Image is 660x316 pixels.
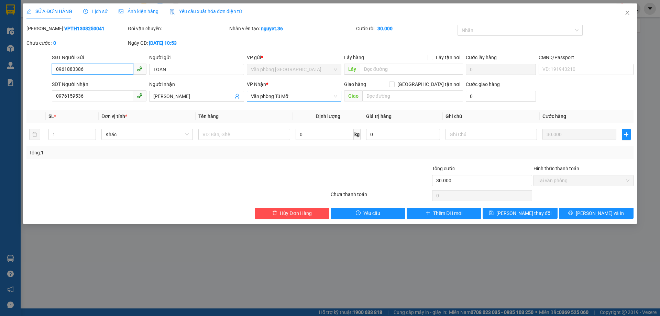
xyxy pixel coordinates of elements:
input: Dọc đường [360,64,463,75]
span: Định lượng [316,113,340,119]
span: delete [272,210,277,216]
span: Yêu cầu xuất hóa đơn điện tử [169,9,242,14]
span: kg [354,129,361,140]
span: Văn phòng Thanh Hóa [251,64,337,75]
span: Tại văn phòng [538,175,629,186]
span: Yêu cầu [363,209,380,217]
span: phone [137,66,142,72]
button: deleteHủy Đơn Hàng [255,208,329,219]
span: edit [26,9,31,14]
div: Ngày GD: [128,39,228,47]
span: Hủy Đơn Hàng [280,209,311,217]
span: [GEOGRAPHIC_DATA] tận nơi [395,80,463,88]
span: [PERSON_NAME] và In [576,209,624,217]
div: Người nhận [149,80,244,88]
span: save [489,210,494,216]
span: Văn phòng Tú Mỡ [251,91,337,101]
span: Lịch sử [83,9,108,14]
span: [PERSON_NAME] thay đổi [496,209,551,217]
span: plus [622,132,630,137]
span: Tên hàng [198,113,219,119]
span: Ảnh kiện hàng [119,9,158,14]
span: user-add [234,94,240,99]
button: Close [618,3,637,23]
div: SĐT Người Gửi [52,54,146,61]
span: Lấy [344,64,360,75]
button: plusThêm ĐH mới [407,208,481,219]
input: 0 [542,129,616,140]
b: nguyet.36 [261,26,283,31]
div: VP gửi [247,54,341,61]
b: [DATE] 10:53 [149,40,177,46]
div: CMND/Passport [539,54,633,61]
span: Đơn vị tính [101,113,127,119]
button: exclamation-circleYêu cầu [331,208,405,219]
input: Dọc đường [362,90,463,101]
div: Chưa cước : [26,39,126,47]
div: Gói vận chuyển: [128,25,228,32]
div: [PERSON_NAME]: [26,25,126,32]
span: SỬA ĐƠN HÀNG [26,9,72,14]
span: SL [48,113,54,119]
div: Chưa thanh toán [330,190,431,203]
button: delete [29,129,40,140]
div: Cước rồi : [356,25,456,32]
b: 0 [53,40,56,46]
span: Thêm ĐH mới [433,209,462,217]
span: picture [119,9,123,14]
input: Ghi Chú [445,129,537,140]
div: Nhân viên tạo: [229,25,355,32]
span: clock-circle [83,9,88,14]
span: exclamation-circle [356,210,361,216]
span: VP Nhận [247,81,266,87]
label: Hình thức thanh toán [533,166,579,171]
span: close [625,10,630,15]
input: Cước lấy hàng [466,64,536,75]
input: VD: Bàn, Ghế [198,129,290,140]
input: Cước giao hàng [466,91,536,102]
div: Người gửi [149,54,244,61]
img: icon [169,9,175,14]
span: phone [137,93,142,98]
b: 30.000 [377,26,393,31]
button: plus [622,129,631,140]
button: printer[PERSON_NAME] và In [559,208,634,219]
div: Tổng: 1 [29,149,255,156]
b: VPTH1308250041 [64,26,104,31]
span: Giao hàng [344,81,366,87]
span: Tổng cước [432,166,455,171]
span: Cước hàng [542,113,566,119]
span: printer [568,210,573,216]
span: Khác [106,129,189,140]
span: Giao [344,90,362,101]
span: Giá trị hàng [366,113,392,119]
label: Cước lấy hàng [466,55,497,60]
button: save[PERSON_NAME] thay đổi [483,208,557,219]
div: SĐT Người Nhận [52,80,146,88]
span: plus [426,210,430,216]
label: Cước giao hàng [466,81,500,87]
th: Ghi chú [443,110,540,123]
span: Lấy hàng [344,55,364,60]
span: Lấy tận nơi [433,54,463,61]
